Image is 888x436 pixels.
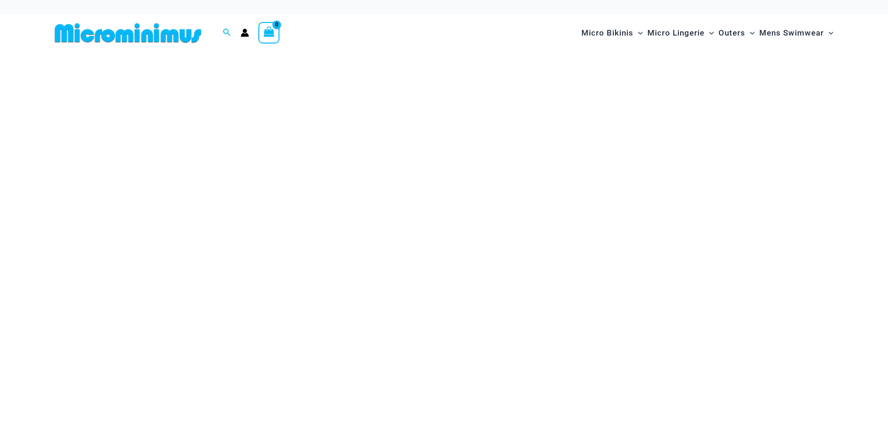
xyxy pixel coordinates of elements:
[716,19,757,47] a: OutersMenu ToggleMenu Toggle
[578,17,837,49] nav: Site Navigation
[647,21,705,45] span: Micro Lingerie
[824,21,833,45] span: Menu Toggle
[719,21,745,45] span: Outers
[705,21,714,45] span: Menu Toggle
[757,19,836,47] a: Mens SwimwearMenu ToggleMenu Toggle
[645,19,716,47] a: Micro LingerieMenu ToggleMenu Toggle
[745,21,755,45] span: Menu Toggle
[51,22,205,44] img: MM SHOP LOGO FLAT
[579,19,645,47] a: Micro BikinisMenu ToggleMenu Toggle
[258,22,280,44] a: View Shopping Cart, empty
[759,21,824,45] span: Mens Swimwear
[241,29,249,37] a: Account icon link
[223,27,231,39] a: Search icon link
[633,21,643,45] span: Menu Toggle
[581,21,633,45] span: Micro Bikinis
